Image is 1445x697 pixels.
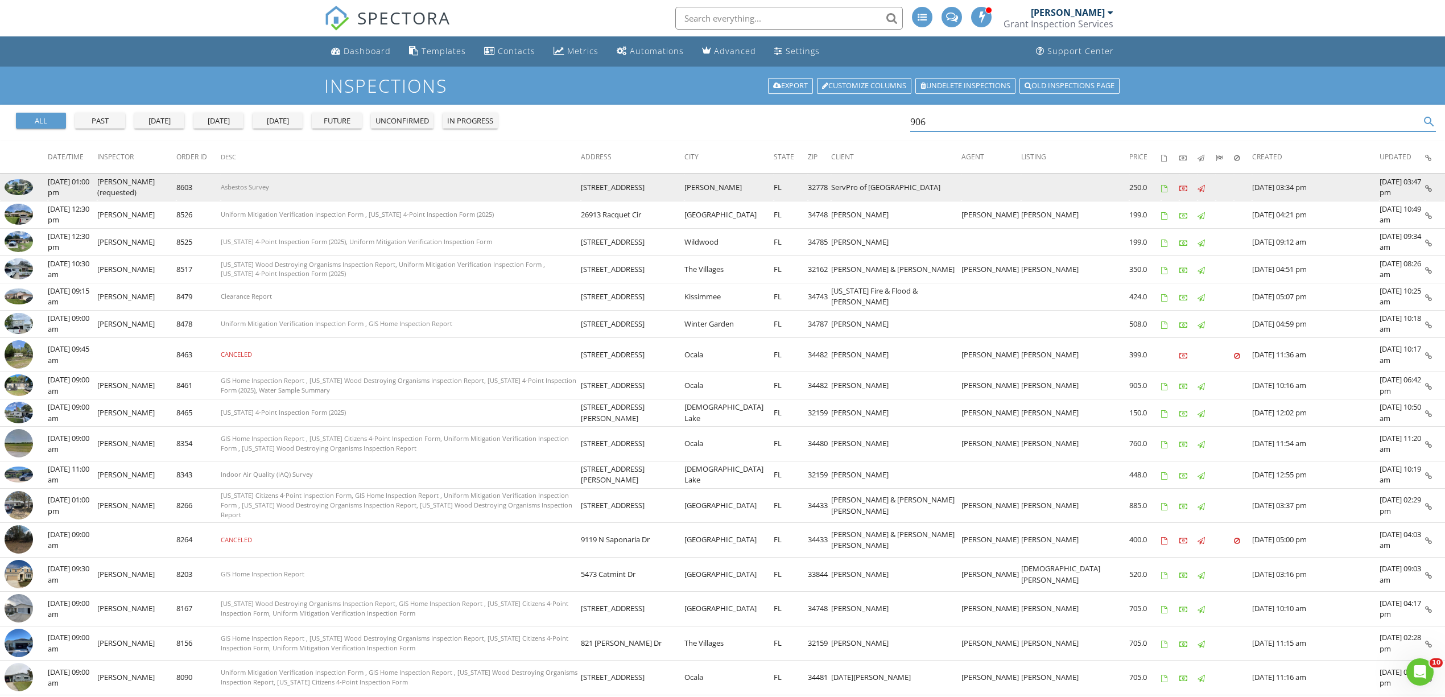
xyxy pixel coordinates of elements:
td: The Villages [684,255,774,283]
th: Created: Not sorted. [1252,141,1380,173]
td: 400.0 [1129,523,1161,558]
td: [DEMOGRAPHIC_DATA] Lake [684,399,774,427]
img: cover.jpg [5,629,33,657]
td: [DATE] 10:18 am [1380,310,1425,337]
img: streetview [5,340,33,369]
td: 760.0 [1129,427,1161,461]
td: [DATE] 09:34 am [1380,228,1425,255]
td: 26913 Racquet Cir [581,201,684,228]
div: [DATE] [139,116,180,127]
td: [STREET_ADDRESS] [581,228,684,255]
td: [PERSON_NAME] [97,283,176,310]
td: 8203 [176,557,221,592]
button: [DATE] [253,113,303,129]
td: Winter Garden [684,310,774,337]
td: [DATE] 11:20 am [1380,427,1425,461]
td: FL [774,283,808,310]
td: [DATE] 03:47 pm [1380,174,1425,201]
td: 705.0 [1129,592,1161,626]
button: in progress [443,113,498,129]
span: Order ID [176,152,207,162]
td: [PERSON_NAME] [831,399,961,427]
td: 34482 [808,337,831,372]
button: unconfirmed [371,113,433,129]
td: [STREET_ADDRESS] [581,174,684,201]
div: Contacts [498,46,535,56]
td: [DATE] 10:50 am [1380,399,1425,427]
i: search [1422,115,1436,129]
span: Created [1252,152,1282,162]
td: 150.0 [1129,399,1161,427]
th: Submitted: Not sorted. [1216,141,1234,173]
td: 32159 [808,399,831,427]
th: Zip: Not sorted. [808,141,831,173]
td: Ocala [684,337,774,372]
td: [DATE] 03:37 pm [1252,488,1380,523]
td: 8525 [176,228,221,255]
td: 8478 [176,310,221,337]
td: [PERSON_NAME] [961,661,1021,695]
td: [PERSON_NAME] [831,310,961,337]
div: Metrics [567,46,598,56]
td: [PERSON_NAME] [961,626,1021,661]
td: [PERSON_NAME] (requested) [97,174,176,201]
div: past [80,116,121,127]
td: [DATE] 09:00 am [48,523,97,558]
td: [DATE] 12:55 pm [1252,461,1380,488]
td: 8526 [176,201,221,228]
td: [STREET_ADDRESS][PERSON_NAME] [581,461,684,488]
td: [DATE] 09:00 am [48,427,97,461]
th: State: Not sorted. [774,141,808,173]
td: [PERSON_NAME] [97,427,176,461]
td: 32778 [808,174,831,201]
a: Undelete inspections [915,78,1015,94]
td: [DATE] 10:19 am [1380,461,1425,488]
th: City: Not sorted. [684,141,774,173]
div: [DATE] [198,116,239,127]
td: 705.0 [1129,626,1161,661]
td: 905.0 [1129,372,1161,399]
td: [PERSON_NAME] [831,427,961,461]
div: all [20,116,61,127]
td: FL [774,461,808,488]
td: 199.0 [1129,201,1161,228]
td: 32159 [808,626,831,661]
th: Price: Not sorted. [1129,141,1161,173]
td: [PERSON_NAME] [1021,337,1129,372]
td: [PERSON_NAME] [961,372,1021,399]
h1: Inspections [324,76,1121,96]
div: Support Center [1047,46,1114,56]
a: Settings [770,41,824,62]
td: [DATE][PERSON_NAME] [831,661,961,695]
a: Customize Columns [817,78,911,94]
td: FL [774,228,808,255]
td: 250.0 [1129,174,1161,201]
td: 508.0 [1129,310,1161,337]
div: future [316,116,357,127]
th: Canceled: Not sorted. [1234,141,1252,173]
td: [DATE] 05:00 pm [1252,523,1380,558]
td: 34433 [808,523,831,558]
td: 8354 [176,427,221,461]
th: Inspector: Not sorted. [97,141,176,173]
td: 350.0 [1129,255,1161,283]
td: 8264 [176,523,221,558]
th: Client: Not sorted. [831,141,961,173]
td: [DATE] 09:45 am [48,337,97,372]
img: 8906276%2Fcover_photos%2Fpwmld2nVwzePsbdReyvM%2Fsmall.jpeg [5,288,33,304]
td: [PERSON_NAME] [831,372,961,399]
td: 8090 [176,661,221,695]
div: [DATE] [257,116,298,127]
td: 8156 [176,626,221,661]
img: cover.jpg [5,491,33,519]
a: SPECTORA [324,15,451,39]
td: Kissimmee [684,283,774,310]
img: 8850673%2Fcover_photos%2F16cRcj6UPRrqaA6cZRl7%2Fsmall.jpg [5,374,33,396]
img: cover.jpg [5,594,33,622]
td: FL [774,488,808,523]
td: [DATE] 10:49 am [1380,201,1425,228]
td: [US_STATE] Fire & Flood & [PERSON_NAME] [831,283,961,310]
td: [DATE] 03:16 pm [1252,557,1380,592]
td: [DATE] 01:00 pm [48,174,97,201]
span: Inspector [97,152,134,162]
